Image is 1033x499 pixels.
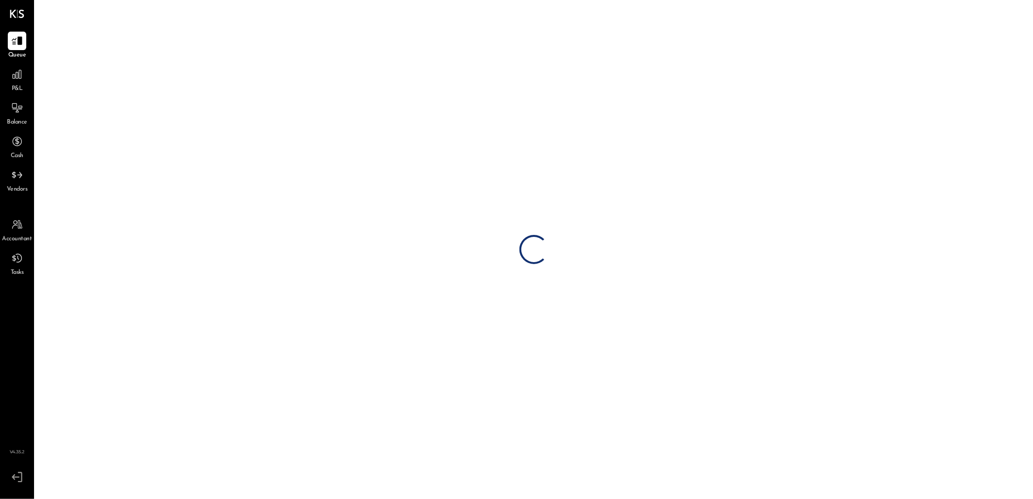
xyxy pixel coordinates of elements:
a: Cash [0,132,34,160]
a: Vendors [0,166,34,194]
a: Tasks [0,249,34,277]
a: Accountant [0,215,34,244]
span: Balance [7,118,27,127]
span: Vendors [7,185,28,194]
a: Balance [0,99,34,127]
span: Tasks [11,268,24,277]
span: P&L [12,85,23,93]
span: Cash [11,152,23,160]
a: P&L [0,65,34,93]
span: Accountant [2,235,32,244]
a: Queue [0,32,34,60]
span: Queue [8,51,26,60]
